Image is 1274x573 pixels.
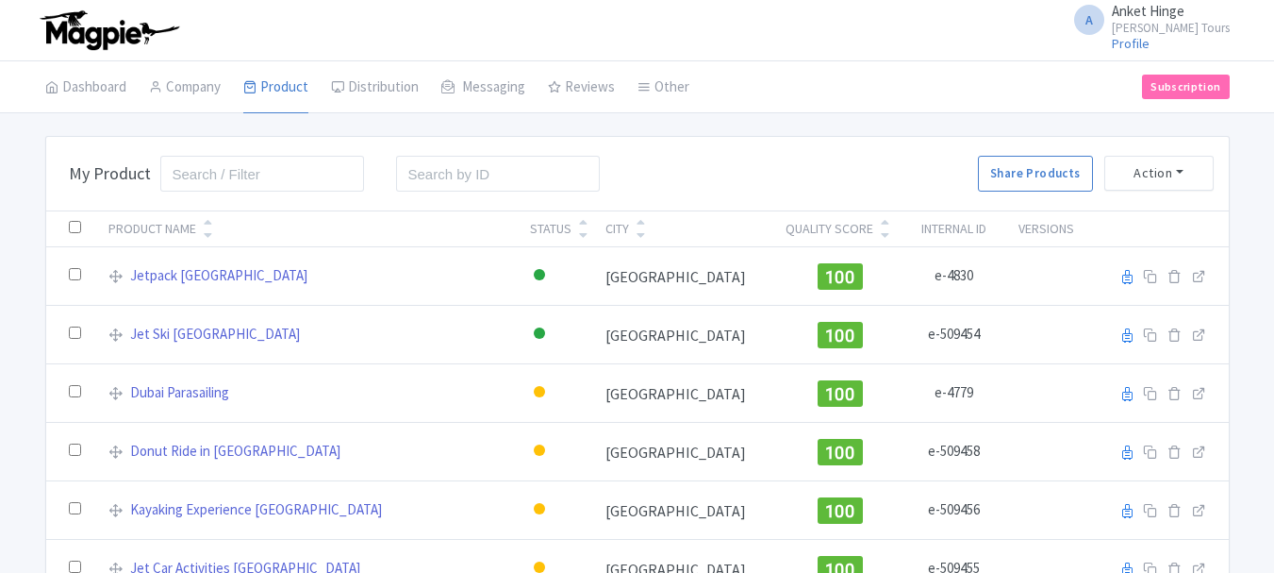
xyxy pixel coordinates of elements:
[530,379,549,407] div: Building
[594,306,775,364] td: [GEOGRAPHIC_DATA]
[130,382,229,404] a: Dubai Parasailing
[130,265,307,287] a: Jetpack [GEOGRAPHIC_DATA]
[331,61,419,114] a: Distribution
[978,156,1092,192] a: Share Products
[825,443,855,463] span: 100
[396,156,601,192] input: Search by ID
[825,384,855,404] span: 100
[530,497,549,524] div: Building
[905,211,1002,247] th: Internal ID
[905,247,1002,306] td: e-4830
[818,440,863,459] a: 100
[786,219,873,239] div: Quality Score
[905,364,1002,423] td: e-4779
[441,61,525,114] a: Messaging
[905,481,1002,540] td: e-509456
[1002,211,1089,247] th: Versions
[825,267,855,287] span: 100
[69,163,151,184] h3: My Product
[530,321,549,348] div: Active
[1074,5,1104,35] span: A
[637,61,689,114] a: Other
[36,9,182,51] img: logo-ab69f6fb50320c5b225c76a69d11143b.png
[818,381,863,400] a: 100
[130,499,382,521] a: Kayaking Experience [GEOGRAPHIC_DATA]
[243,61,308,114] a: Product
[1104,156,1214,191] button: Action
[905,306,1002,364] td: e-509454
[905,423,1002,481] td: e-509458
[1063,4,1230,34] a: A Anket Hinge [PERSON_NAME] Tours
[594,423,775,481] td: [GEOGRAPHIC_DATA]
[818,323,863,342] a: 100
[605,219,629,239] div: City
[130,324,300,345] a: Jet Ski [GEOGRAPHIC_DATA]
[594,364,775,423] td: [GEOGRAPHIC_DATA]
[594,247,775,306] td: [GEOGRAPHIC_DATA]
[1112,2,1184,20] span: Anket Hinge
[548,61,615,114] a: Reviews
[825,326,855,345] span: 100
[130,441,340,463] a: Donut Ride in [GEOGRAPHIC_DATA]
[1112,22,1230,34] small: [PERSON_NAME] Tours
[1112,35,1150,52] a: Profile
[594,481,775,540] td: [GEOGRAPHIC_DATA]
[108,219,196,239] div: Product Name
[818,498,863,517] a: 100
[818,264,863,283] a: 100
[149,61,221,114] a: Company
[1142,75,1229,99] a: Subscription
[160,156,365,192] input: Search / Filter
[530,438,549,465] div: Building
[45,61,126,114] a: Dashboard
[825,501,855,521] span: 100
[530,219,571,239] div: Status
[530,262,549,290] div: Active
